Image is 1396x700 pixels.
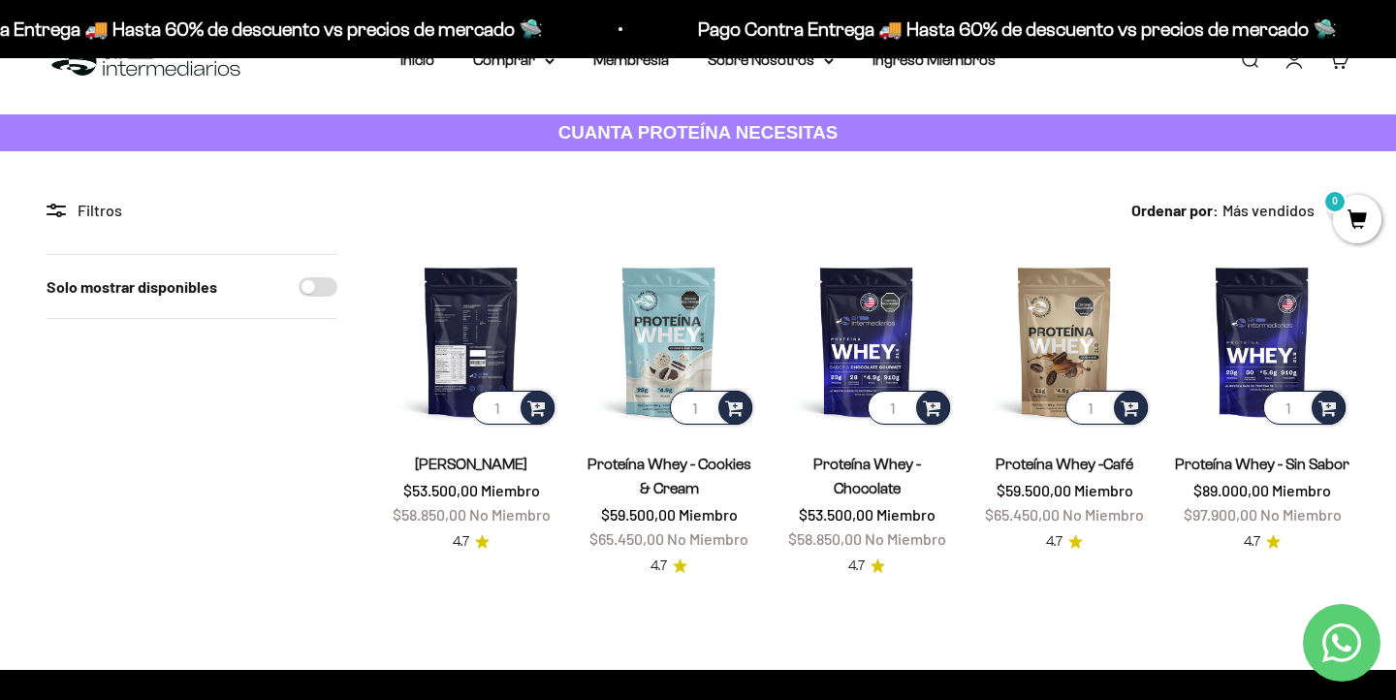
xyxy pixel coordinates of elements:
summary: Comprar [473,48,555,73]
span: $59.500,00 [997,481,1071,499]
span: No Miembro [1260,505,1342,524]
span: $58.850,00 [393,505,466,524]
strong: CUANTA PROTEÍNA NECESITAS [558,122,839,143]
span: Miembro [679,505,738,524]
a: Proteína Whey - Cookies & Cream [587,456,751,496]
span: No Miembro [865,529,946,548]
a: Proteína Whey -Café [996,456,1133,472]
summary: Sobre Nosotros [708,48,834,73]
img: Proteína Whey - Vainilla [384,254,558,429]
span: 4.7 [848,556,865,577]
span: Miembro [1074,481,1133,499]
span: 4.7 [453,531,469,553]
a: Membresía [593,51,669,68]
span: No Miembro [667,529,748,548]
span: $53.500,00 [403,481,478,499]
span: No Miembro [1063,505,1144,524]
a: 0 [1333,210,1381,232]
div: Filtros [47,198,337,223]
label: Solo mostrar disponibles [47,274,217,300]
span: Miembro [1272,481,1331,499]
a: [PERSON_NAME] [415,456,527,472]
button: Más vendidos [1222,198,1349,223]
a: Proteína Whey - Sin Sabor [1175,456,1349,472]
a: 4.74.7 de 5.0 estrellas [1244,531,1281,553]
span: $65.450,00 [985,505,1060,524]
span: 4.7 [1244,531,1260,553]
a: 4.74.7 de 5.0 estrellas [453,531,490,553]
a: Inicio [400,51,434,68]
span: $53.500,00 [799,505,873,524]
span: $58.850,00 [788,529,862,548]
span: Miembro [481,481,540,499]
p: Pago Contra Entrega 🚚 Hasta 60% de descuento vs precios de mercado 🛸 [673,14,1312,45]
span: Más vendidos [1222,198,1315,223]
span: $97.900,00 [1184,505,1257,524]
a: 4.74.7 de 5.0 estrellas [1046,531,1083,553]
a: Ingreso Miembros [872,51,996,68]
span: Miembro [876,505,936,524]
span: $59.500,00 [601,505,676,524]
span: 4.7 [1046,531,1063,553]
span: $89.000,00 [1193,481,1269,499]
span: 4.7 [650,556,667,577]
span: Ordenar por: [1131,198,1219,223]
span: $65.450,00 [589,529,664,548]
span: No Miembro [469,505,551,524]
a: 4.74.7 de 5.0 estrellas [650,556,687,577]
mark: 0 [1323,190,1347,213]
a: Proteína Whey - Chocolate [813,456,921,496]
a: 4.74.7 de 5.0 estrellas [848,556,885,577]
